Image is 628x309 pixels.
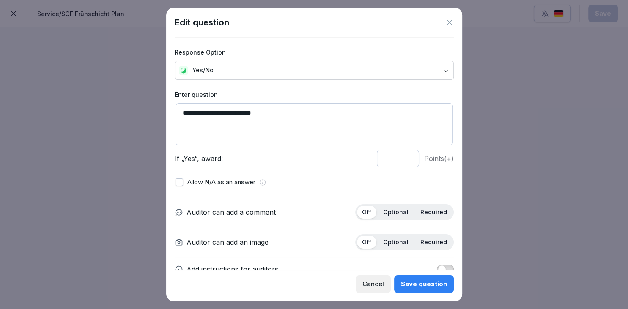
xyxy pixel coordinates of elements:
[383,208,409,216] p: Optional
[362,208,371,216] p: Off
[420,238,447,246] p: Required
[175,48,454,57] label: Response Option
[175,90,454,99] label: Enter question
[186,264,278,274] p: Add instructions for auditors
[186,207,276,217] p: Auditor can add a comment
[424,153,454,164] p: Points (+)
[187,178,255,187] p: Allow N/A as an answer
[175,16,229,29] h1: Edit question
[356,275,391,293] button: Cancel
[420,208,447,216] p: Required
[394,275,454,293] button: Save question
[362,279,384,289] div: Cancel
[401,279,447,289] div: Save question
[362,238,371,246] p: Off
[383,238,409,246] p: Optional
[186,237,269,247] p: Auditor can add an image
[175,153,372,164] p: If „Yes“, award:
